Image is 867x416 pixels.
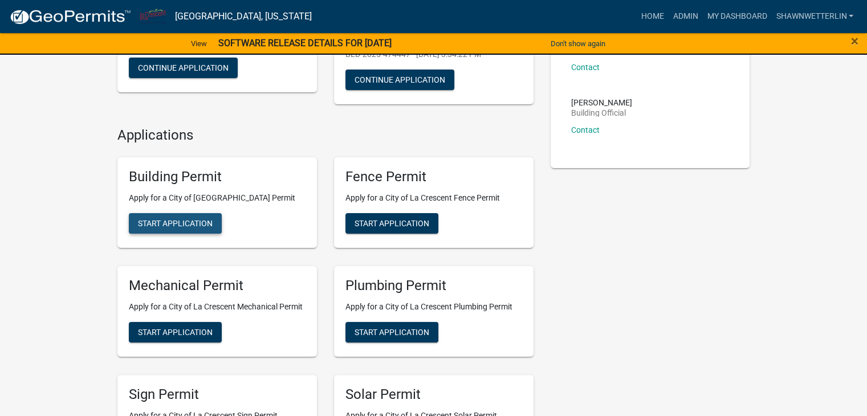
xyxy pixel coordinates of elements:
span: Start Application [138,327,213,336]
a: Home [636,6,668,27]
button: Start Application [345,213,438,234]
a: My Dashboard [702,6,771,27]
button: Continue Application [345,70,454,90]
p: Apply for a City of La Crescent Mechanical Permit [129,301,306,313]
button: Close [851,34,858,48]
p: [PERSON_NAME] [571,99,632,107]
a: Contact [571,63,600,72]
span: Start Application [138,219,213,228]
button: Start Application [345,322,438,342]
h5: Sign Permit [129,386,306,403]
h4: Applications [117,127,534,144]
button: Don't show again [546,34,610,53]
h5: Fence Permit [345,169,522,185]
h5: Solar Permit [345,386,522,403]
p: Apply for a City of [GEOGRAPHIC_DATA] Permit [129,192,306,204]
button: Continue Application [129,58,238,78]
p: Apply for a City of La Crescent Plumbing Permit [345,301,522,313]
h5: Mechanical Permit [129,278,306,294]
a: Admin [668,6,702,27]
a: Contact [571,125,600,134]
p: Building Official [571,109,632,117]
strong: SOFTWARE RELEASE DETAILS FOR [DATE] [218,38,392,48]
a: View [186,34,211,53]
a: [GEOGRAPHIC_DATA], [US_STATE] [175,7,312,26]
img: City of La Crescent, Minnesota [140,9,166,24]
h5: Building Permit [129,169,306,185]
h5: Plumbing Permit [345,278,522,294]
p: Apply for a City of La Crescent Fence Permit [345,192,522,204]
button: Start Application [129,322,222,342]
button: Start Application [129,213,222,234]
a: ShawnWetterlin [771,6,858,27]
span: Start Application [355,327,429,336]
span: × [851,33,858,49]
span: Start Application [355,219,429,228]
